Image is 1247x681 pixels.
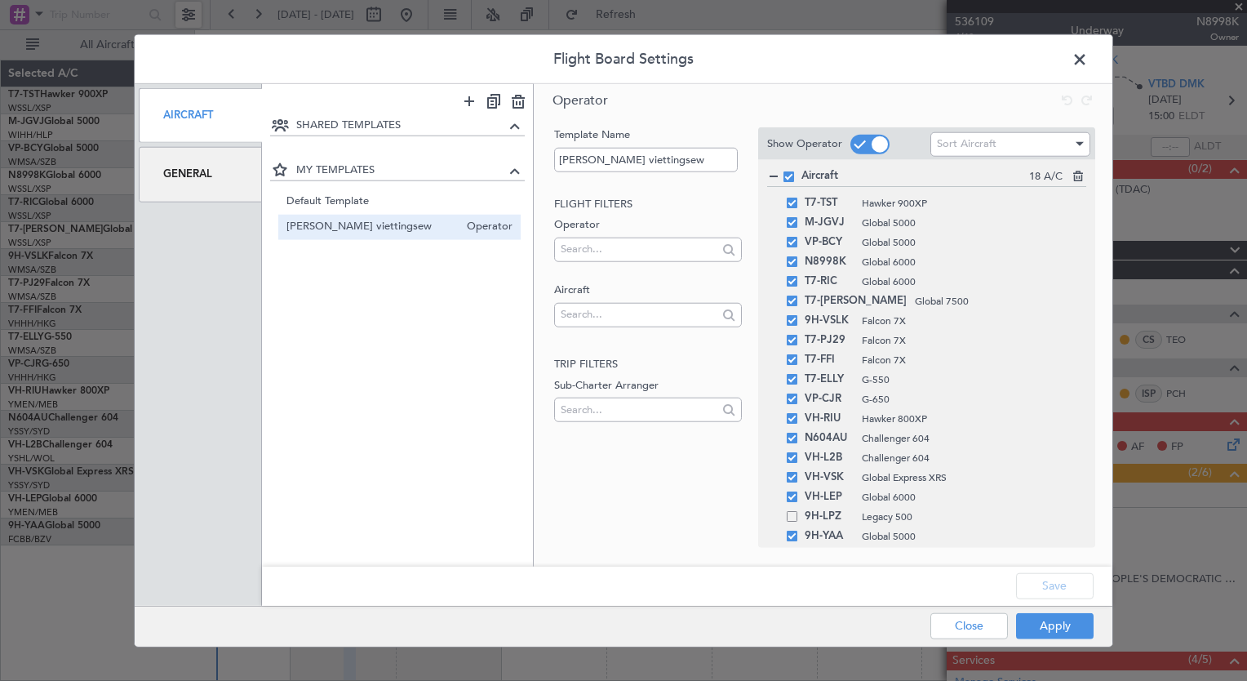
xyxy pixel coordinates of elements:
[862,470,1071,485] span: Global Express XRS
[805,527,854,546] span: 9H-YAA
[862,333,1071,348] span: Falcon 7X
[862,510,1071,524] span: Legacy 500
[805,507,854,527] span: 9H-LPZ
[805,213,854,233] span: M-JGVJ
[459,218,513,235] span: Operator
[805,272,854,292] span: T7-RIC
[805,252,854,272] span: N8998K
[930,612,1008,639] button: Close
[805,370,854,389] span: T7-ELLY
[554,283,741,299] label: Aircraft
[1029,169,1063,185] span: 18 A/C
[862,353,1071,367] span: Falcon 7X
[296,118,506,134] span: SHARED TEMPLATES
[554,377,741,394] label: Sub-Charter Arranger
[805,233,854,252] span: VP-BCY
[805,389,854,409] span: VP-CJR
[135,35,1112,84] header: Flight Board Settings
[805,429,854,448] span: N604AU
[561,302,717,327] input: Search...
[862,235,1071,250] span: Global 5000
[862,274,1071,289] span: Global 6000
[139,147,262,202] div: General
[801,168,1029,185] span: Aircraft
[862,529,1071,544] span: Global 5000
[286,193,513,210] span: Default Template
[805,350,854,370] span: T7-FFI
[1016,612,1094,639] button: Apply
[937,136,996,151] span: Sort Aircraft
[296,162,506,178] span: MY TEMPLATES
[554,196,741,212] h2: Flight filters
[554,357,741,373] h2: Trip filters
[805,487,854,507] span: VH-LEP
[554,217,741,234] label: Operator
[805,292,907,311] span: T7-[PERSON_NAME]
[554,127,741,144] label: Template Name
[552,91,608,109] span: Operator
[915,294,1071,309] span: Global 7500
[139,88,262,143] div: Aircraft
[561,237,717,261] input: Search...
[862,412,1071,426] span: Hawker 800XP
[862,490,1071,505] span: Global 6000
[805,468,854,487] span: VH-VSK
[862,451,1071,465] span: Challenger 604
[805,194,854,213] span: T7-TST
[862,196,1071,211] span: Hawker 900XP
[805,448,854,468] span: VH-L2B
[286,218,459,235] span: [PERSON_NAME] viettingsew
[862,255,1071,269] span: Global 6000
[862,431,1071,446] span: Challenger 604
[862,392,1071,407] span: G-650
[862,216,1071,230] span: Global 5000
[862,314,1071,328] span: Falcon 7X
[805,331,854,350] span: T7-PJ29
[561,397,717,421] input: Search...
[805,409,854,429] span: VH-RIU
[767,136,842,152] label: Show Operator
[805,311,854,331] span: 9H-VSLK
[862,372,1071,387] span: G-550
